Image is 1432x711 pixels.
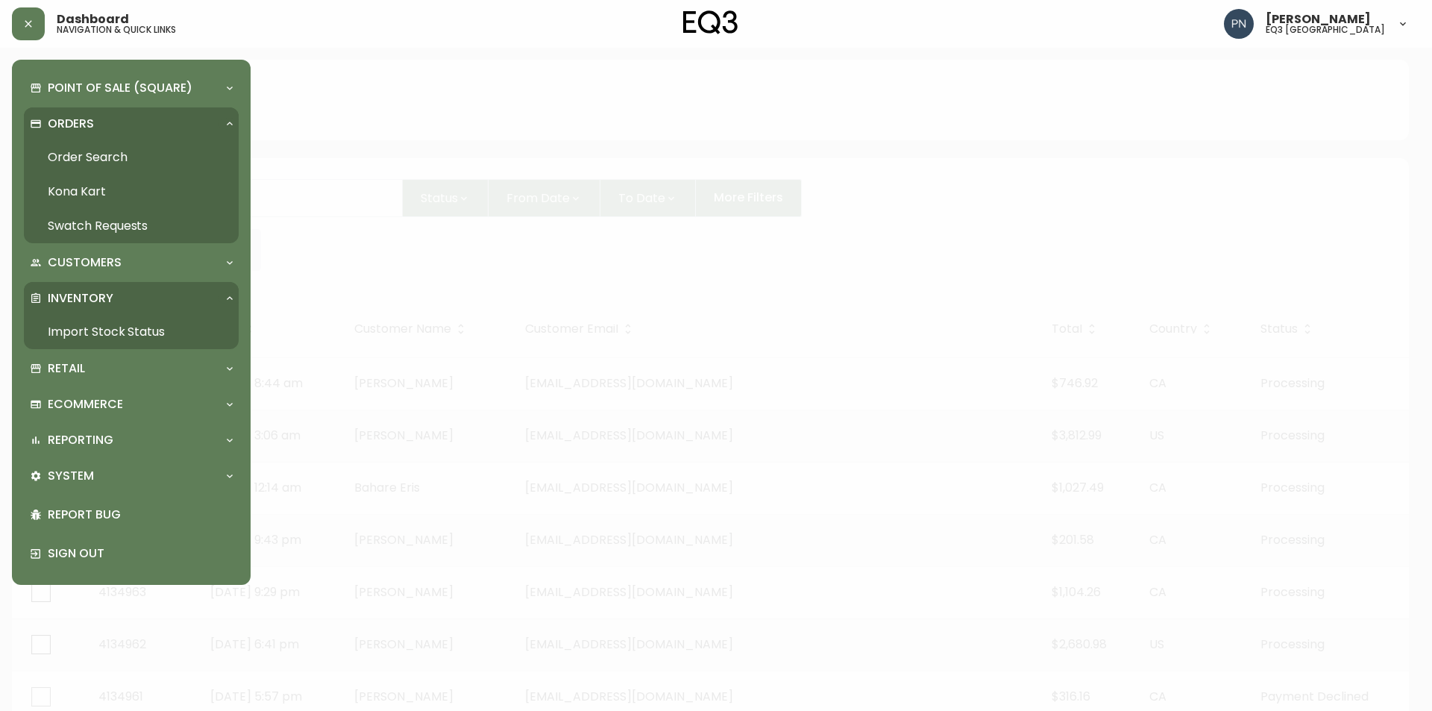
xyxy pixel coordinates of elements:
div: Orders [24,107,239,140]
div: Customers [24,246,239,279]
div: Reporting [24,424,239,457]
div: Report Bug [24,495,239,534]
p: Orders [48,116,94,132]
p: Point of Sale (Square) [48,80,192,96]
div: System [24,460,239,492]
p: System [48,468,94,484]
img: logo [683,10,738,34]
p: Inventory [48,290,113,307]
p: Ecommerce [48,396,123,413]
p: Customers [48,254,122,271]
span: Dashboard [57,13,129,25]
a: Order Search [24,140,239,175]
a: Import Stock Status [24,315,239,349]
h5: navigation & quick links [57,25,176,34]
div: Inventory [24,282,239,315]
div: Point of Sale (Square) [24,72,239,104]
p: Sign Out [48,545,233,562]
img: 496f1288aca128e282dab2021d4f4334 [1224,9,1254,39]
h5: eq3 [GEOGRAPHIC_DATA] [1266,25,1385,34]
p: Reporting [48,432,113,448]
p: Report Bug [48,507,233,523]
p: Retail [48,360,85,377]
div: Retail [24,352,239,385]
div: Ecommerce [24,388,239,421]
a: Swatch Requests [24,209,239,243]
span: [PERSON_NAME] [1266,13,1371,25]
div: Sign Out [24,534,239,573]
a: Kona Kart [24,175,239,209]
